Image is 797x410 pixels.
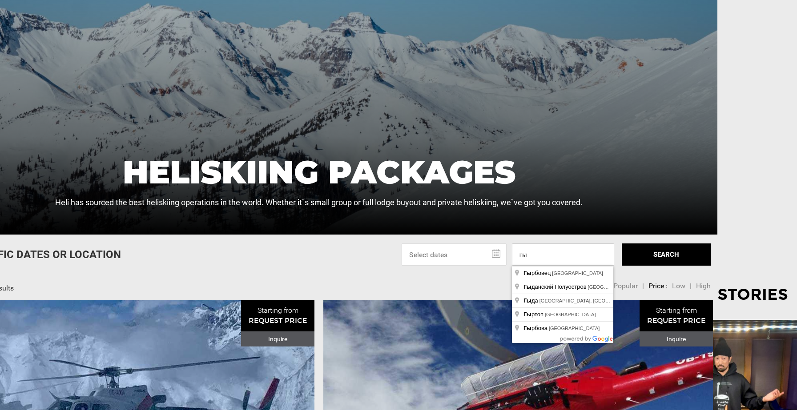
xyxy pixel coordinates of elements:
[648,281,668,291] li: Price :
[552,271,603,276] span: [GEOGRAPHIC_DATA]
[696,282,711,290] span: High
[523,270,552,276] span: рбовец
[523,283,588,290] span: данский Полуостров
[672,282,685,290] span: Low
[622,243,711,266] button: SEARCH
[523,325,531,331] span: Гы
[588,284,692,290] span: [GEOGRAPHIC_DATA], [GEOGRAPHIC_DATA]
[523,297,539,304] span: да
[523,283,531,290] span: Гы
[55,156,583,188] h1: Heliskiing Packages
[523,311,531,318] span: Гы
[523,311,545,318] span: ртоп
[545,312,596,317] span: [GEOGRAPHIC_DATA]
[402,243,507,266] input: Select dates
[523,270,531,276] span: Гы
[549,326,600,331] span: [GEOGRAPHIC_DATA]
[523,297,531,304] span: Гы
[539,298,644,303] span: [GEOGRAPHIC_DATA], [GEOGRAPHIC_DATA]
[613,282,638,290] span: Popular
[55,197,583,208] p: Heli has sourced the best heliskiing operations in the world. Whether it`s small group or full lo...
[523,325,549,331] span: рбова
[512,243,614,266] input: Enter a location
[690,281,692,291] li: |
[642,281,644,291] li: |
